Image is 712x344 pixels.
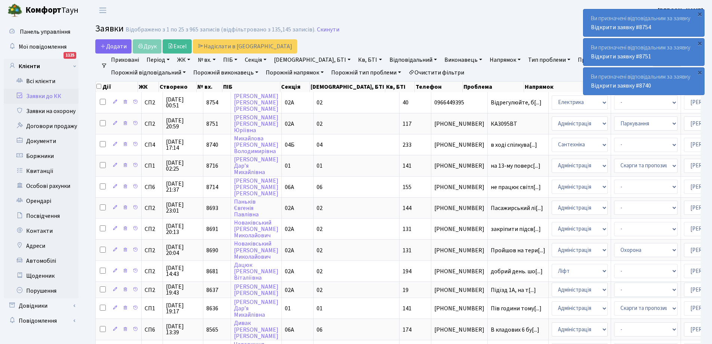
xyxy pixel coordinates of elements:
[138,82,159,92] th: ЖК
[145,163,160,169] span: СП1
[403,162,412,170] span: 141
[4,179,78,194] a: Особові рахунки
[285,267,294,275] span: 02А
[234,155,278,176] a: [PERSON_NAME]Дар’яМихайлівна
[166,181,200,193] span: [DATE] 21:37
[263,66,327,79] a: Порожній напрямок
[242,54,269,66] a: Секція
[20,28,70,36] span: Панель управління
[96,82,138,92] th: Дії
[591,82,651,90] a: Відкрити заявку #8740
[524,82,582,92] th: Напрямок
[4,134,78,149] a: Документи
[4,298,78,313] a: Довідники
[4,283,78,298] a: Порушення
[285,304,291,313] span: 01
[163,39,192,54] a: Excel
[355,54,385,66] a: Кв, БТІ
[145,247,160,253] span: СП2
[403,286,409,294] span: 19
[317,204,323,212] span: 02
[145,305,160,311] span: СП1
[434,327,484,333] span: [PHONE_NUMBER]
[434,163,484,169] span: [PHONE_NUMBER]
[403,204,412,212] span: 144
[434,287,484,293] span: [PHONE_NUMBER]
[285,204,294,212] span: 02А
[491,121,545,127] span: КА3095ВТ
[434,247,484,253] span: [PHONE_NUMBER]
[310,82,385,92] th: [DEMOGRAPHIC_DATA], БТІ
[285,225,294,233] span: 02А
[491,267,543,275] span: добрий день. шо[...]
[166,302,200,314] span: [DATE] 19:17
[4,164,78,179] a: Квитанції
[190,66,261,79] a: Порожній виконавець
[403,326,412,334] span: 174
[234,261,278,282] a: Дацюк[PERSON_NAME]Віталіївна
[234,319,278,340] a: Дивак[PERSON_NAME][PERSON_NAME]
[317,98,323,107] span: 02
[415,82,463,92] th: Телефон
[145,327,160,333] span: СП6
[491,286,536,294] span: Підїзд 1А, на т[...]
[145,287,160,293] span: СП2
[206,183,218,191] span: 8714
[434,100,484,106] span: 0966449395
[583,39,704,66] div: Ви призначені відповідальним за заявку
[234,134,278,155] a: Михайлова[PERSON_NAME]Володимирівна
[206,98,218,107] span: 8754
[591,23,651,31] a: Відкрити заявку #8754
[434,205,484,211] span: [PHONE_NUMBER]
[696,39,703,47] div: ×
[658,6,703,15] a: [PERSON_NAME]
[317,304,323,313] span: 01
[19,43,67,51] span: Мої повідомлення
[491,326,539,334] span: В кладових 6 бу[...]
[285,246,294,255] span: 02А
[280,82,310,92] th: Секція
[166,202,200,214] span: [DATE] 23:01
[25,4,61,16] b: Комфорт
[285,162,291,170] span: 01
[220,54,240,66] a: ПІБ
[25,4,78,17] span: Таун
[4,194,78,208] a: Орендарі
[206,304,218,313] span: 8636
[93,4,112,16] button: Переключити навігацію
[271,54,354,66] a: [DEMOGRAPHIC_DATA], БТІ
[403,98,409,107] span: 40
[206,286,218,294] span: 8637
[206,141,218,149] span: 8740
[145,268,160,274] span: СП2
[491,141,537,149] span: в ході спілкува[...]
[4,74,78,89] a: Всі клієнти
[434,142,484,148] span: [PHONE_NUMBER]
[575,54,612,66] a: Проблема
[234,219,278,240] a: Новаківський[PERSON_NAME]Миколайович
[434,121,484,127] span: [PHONE_NUMBER]
[4,238,78,253] a: Адреси
[441,54,485,66] a: Виконавець
[108,54,142,66] a: Приховані
[386,54,440,66] a: Відповідальний
[317,286,323,294] span: 02
[166,139,200,151] span: [DATE] 17:14
[64,52,76,59] div: 1125
[145,184,160,190] span: СП6
[317,162,323,170] span: 01
[100,42,127,51] span: Додати
[434,226,484,232] span: [PHONE_NUMBER]
[166,244,200,256] span: [DATE] 20:04
[234,283,278,297] a: [PERSON_NAME][PERSON_NAME]
[95,39,132,54] a: Додати
[4,89,78,104] a: Заявки до КК
[145,205,160,211] span: СП2
[582,82,649,92] th: Тип проблеми
[144,54,173,66] a: Період
[403,246,412,255] span: 131
[285,120,294,128] span: 02А
[234,113,278,134] a: [PERSON_NAME][PERSON_NAME]Юріївна
[317,141,323,149] span: 04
